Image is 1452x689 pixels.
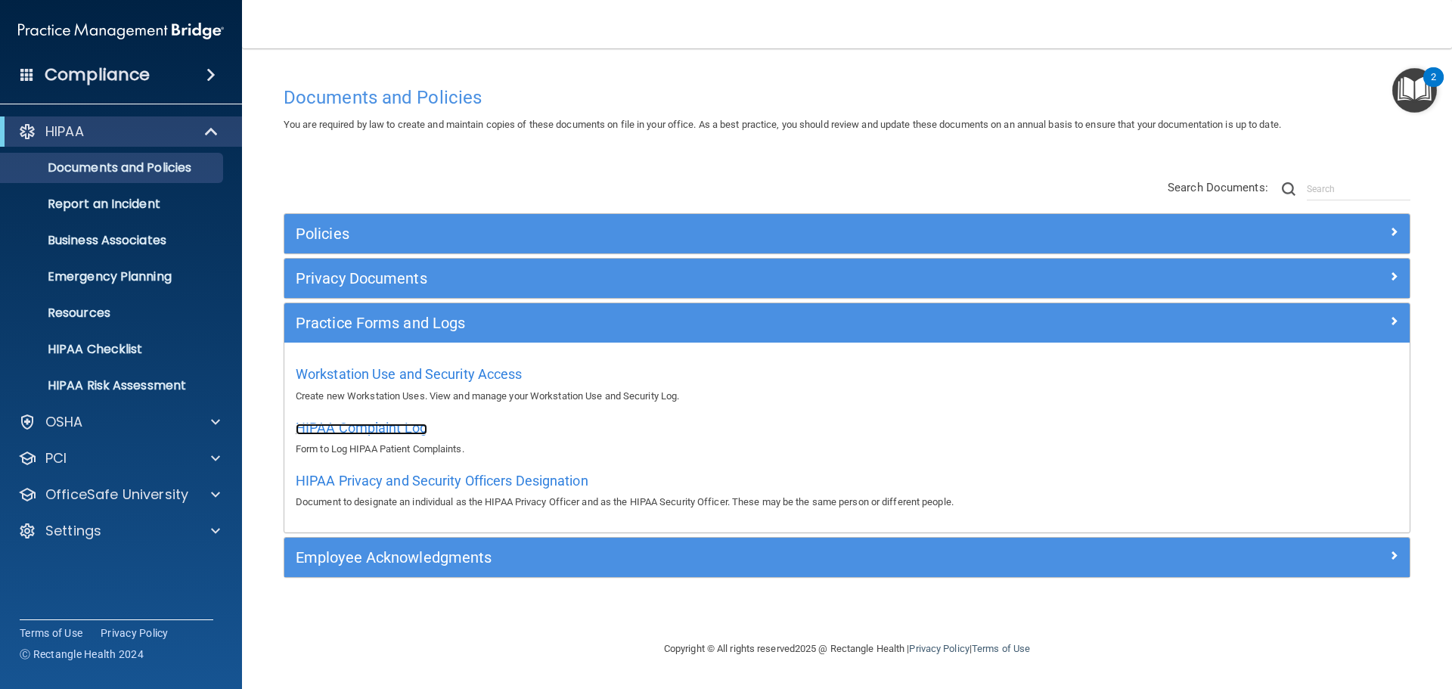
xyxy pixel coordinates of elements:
[296,545,1398,570] a: Employee Acknowledgments
[296,366,523,382] span: Workstation Use and Security Access
[296,493,1398,511] p: Document to designate an individual as the HIPAA Privacy Officer and as the HIPAA Security Office...
[1431,77,1436,97] div: 2
[296,311,1398,335] a: Practice Forms and Logs
[45,64,150,85] h4: Compliance
[18,16,224,46] img: PMB logo
[296,222,1398,246] a: Policies
[10,378,216,393] p: HIPAA Risk Assessment
[18,449,220,467] a: PCI
[1282,182,1295,196] img: ic-search.3b580494.png
[20,647,144,662] span: Ⓒ Rectangle Health 2024
[296,370,523,381] a: Workstation Use and Security Access
[972,643,1030,654] a: Terms of Use
[10,160,216,175] p: Documents and Policies
[18,522,220,540] a: Settings
[909,643,969,654] a: Privacy Policy
[18,413,220,431] a: OSHA
[18,123,219,141] a: HIPAA
[45,486,188,504] p: OfficeSafe University
[296,315,1117,331] h5: Practice Forms and Logs
[10,306,216,321] p: Resources
[1307,178,1410,200] input: Search
[101,625,169,641] a: Privacy Policy
[45,522,101,540] p: Settings
[296,387,1398,405] p: Create new Workstation Uses. View and manage your Workstation Use and Security Log.
[296,270,1117,287] h5: Privacy Documents
[296,424,427,435] a: HIPAA Complaint Log
[45,413,83,431] p: OSHA
[1168,181,1268,194] span: Search Documents:
[284,119,1281,130] span: You are required by law to create and maintain copies of these documents on file in your office. ...
[10,197,216,212] p: Report an Incident
[296,549,1117,566] h5: Employee Acknowledgments
[1392,68,1437,113] button: Open Resource Center, 2 new notifications
[296,225,1117,242] h5: Policies
[10,233,216,248] p: Business Associates
[45,449,67,467] p: PCI
[20,625,82,641] a: Terms of Use
[296,266,1398,290] a: Privacy Documents
[10,269,216,284] p: Emergency Planning
[10,342,216,357] p: HIPAA Checklist
[296,420,427,436] span: HIPAA Complaint Log
[18,486,220,504] a: OfficeSafe University
[296,473,588,489] span: HIPAA Privacy and Security Officers Designation
[296,440,1398,458] p: Form to Log HIPAA Patient Complaints.
[45,123,84,141] p: HIPAA
[284,88,1410,107] h4: Documents and Policies
[296,476,588,488] a: HIPAA Privacy and Security Officers Designation
[571,625,1123,673] div: Copyright © All rights reserved 2025 @ Rectangle Health | |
